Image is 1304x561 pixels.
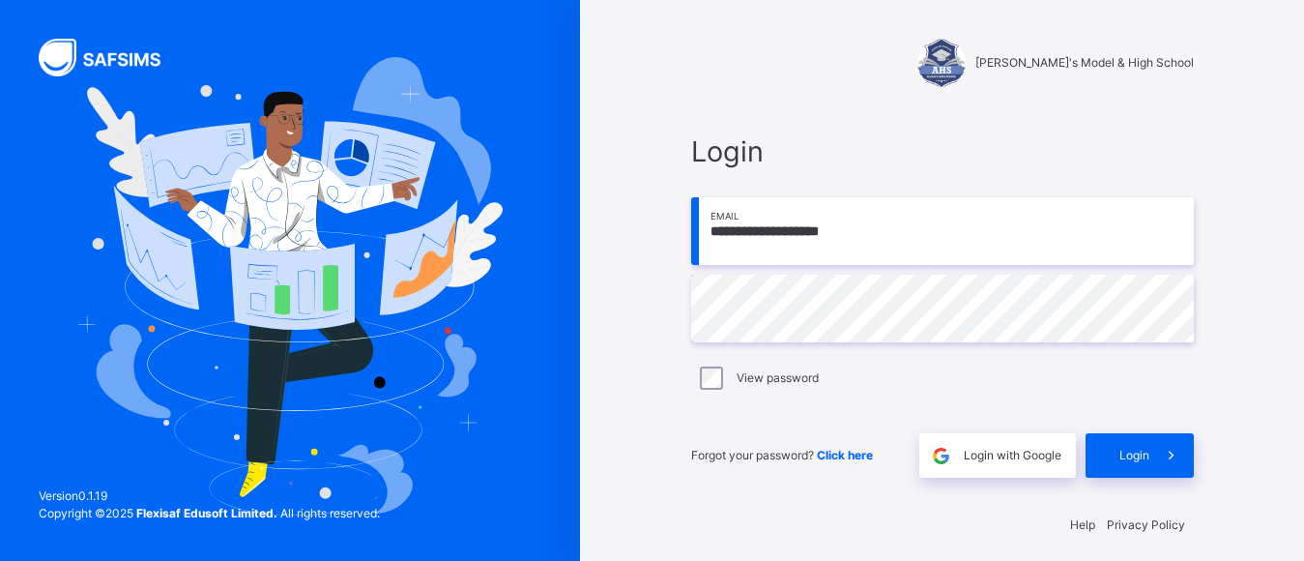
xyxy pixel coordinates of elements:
span: Login with Google [964,447,1061,464]
span: Login [1119,447,1149,464]
img: google.396cfc9801f0270233282035f929180a.svg [930,445,952,467]
span: Login [691,131,1194,172]
img: SAFSIMS Logo [39,39,184,76]
strong: Flexisaf Edusoft Limited. [136,506,277,520]
span: Copyright © 2025 All rights reserved. [39,506,380,520]
a: Help [1070,517,1095,532]
a: Privacy Policy [1107,517,1185,532]
img: Hero Image [77,57,504,516]
label: View password [737,369,819,387]
span: Forgot your password? [691,448,873,462]
span: [PERSON_NAME]'s Model & High School [975,54,1194,72]
a: Click here [817,448,873,462]
span: Version 0.1.19 [39,487,380,505]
